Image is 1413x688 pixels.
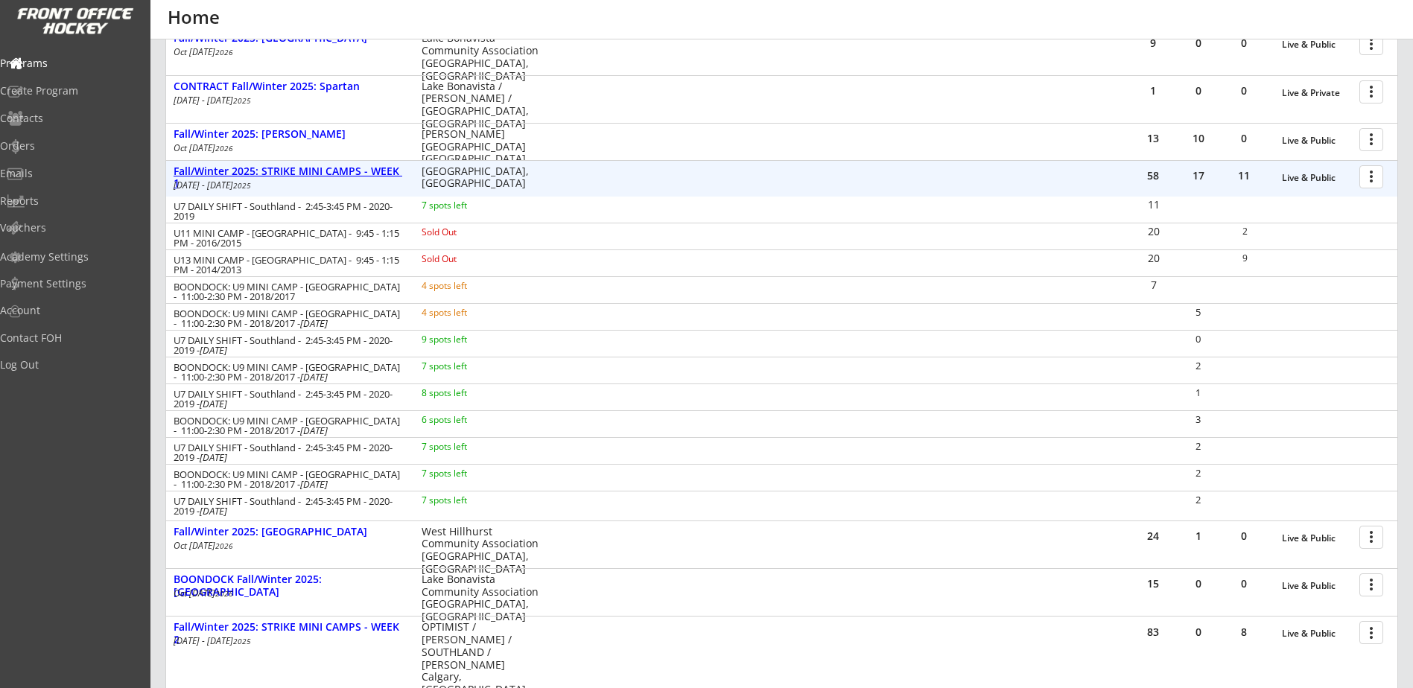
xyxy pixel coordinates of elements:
div: BOONDOCK: U9 MINI CAMP - [GEOGRAPHIC_DATA] - 11:00-2:30 PM - 2018/2017 [174,282,401,302]
div: Oct [DATE] [174,144,401,153]
div: Live & Public [1282,173,1352,183]
div: U7 DAILY SHIFT - Southland - 2:45-3:45 PM - 2020-2019 - [174,443,401,462]
div: Live & Public [1282,628,1352,639]
div: 2 [1223,227,1267,236]
div: U13 MINI CAMP - [GEOGRAPHIC_DATA] - 9:45 - 1:15 PM - 2014/2013 [174,255,401,275]
div: BOONDOCK: U9 MINI CAMP - [GEOGRAPHIC_DATA] - 11:00-2:30 PM - 2018/2017 - [174,363,401,382]
button: more_vert [1359,32,1383,55]
div: Lake Bonavista Community Association [GEOGRAPHIC_DATA], [GEOGRAPHIC_DATA] [422,32,539,82]
button: more_vert [1359,128,1383,151]
button: more_vert [1359,621,1383,644]
div: 9 spots left [422,335,518,344]
em: [DATE] [200,397,227,410]
div: 9 [1223,254,1267,263]
div: [PERSON_NAME][GEOGRAPHIC_DATA] [GEOGRAPHIC_DATA], [GEOGRAPHIC_DATA] [422,128,539,178]
div: 20 [1131,226,1175,237]
em: [DATE] [300,316,328,330]
div: U7 DAILY SHIFT - Southland - 2:45-3:45 PM - 2020-2019 - [174,497,401,516]
div: 0 [1176,334,1220,344]
em: [DATE] [300,424,328,437]
div: 58 [1131,171,1175,181]
em: 2025 [233,95,251,106]
div: 7 spots left [422,469,518,478]
div: [GEOGRAPHIC_DATA], [GEOGRAPHIC_DATA] [422,165,539,191]
em: [DATE] [300,477,328,491]
div: 1 [1176,531,1221,541]
div: Fall/Winter 2025: STRIKE MINI CAMPS - WEEK 1 [174,165,406,191]
div: 0 [1176,38,1221,48]
div: Lake Bonavista Community Association [GEOGRAPHIC_DATA], [GEOGRAPHIC_DATA] [422,573,539,623]
div: 2 [1176,442,1220,451]
div: West Hillhurst Community Association [GEOGRAPHIC_DATA], [GEOGRAPHIC_DATA] [422,526,539,576]
div: 7 spots left [422,496,518,505]
div: Live & Public [1282,39,1352,50]
div: 0 [1222,133,1266,144]
div: CONTRACT Fall/Winter 2025: Spartan [174,80,406,93]
div: U11 MINI CAMP - [GEOGRAPHIC_DATA] - 9:45 - 1:15 PM - 2016/2015 [174,229,401,248]
div: 3 [1176,415,1220,424]
div: [DATE] - [DATE] [174,181,401,190]
em: [DATE] [200,504,227,517]
div: 6 spots left [422,415,518,424]
div: U7 DAILY SHIFT - Southland - 2:45-3:45 PM - 2020-2019 - [174,389,401,409]
div: Live & Public [1282,136,1352,146]
div: Fall/Winter 2025: STRIKE MINI CAMPS - WEEK 2 [174,621,406,646]
div: 2 [1176,495,1220,505]
div: Oct [DATE] [174,48,401,57]
em: [DATE] [200,343,227,357]
div: Oct [DATE] [174,589,401,598]
div: 20 [1131,253,1175,264]
div: Sold Out [422,255,518,264]
div: 83 [1131,627,1175,637]
div: [DATE] - [DATE] [174,96,401,105]
div: 0 [1222,531,1266,541]
em: 2026 [215,47,233,57]
em: 2025 [233,180,251,191]
div: Oct [DATE] [174,541,401,550]
div: 0 [1176,627,1221,637]
div: BOONDOCK: U9 MINI CAMP - [GEOGRAPHIC_DATA] - 11:00-2:30 PM - 2018/2017 - [174,416,401,436]
div: 11 [1222,171,1266,181]
div: U7 DAILY SHIFT - Southland - 2:45-3:45 PM - 2020-2019 [174,202,401,221]
div: 0 [1222,86,1266,96]
em: 2026 [215,541,233,551]
div: 8 [1222,627,1266,637]
div: 7 spots left [422,442,518,451]
em: 2026 [215,143,233,153]
div: Live & Private [1282,88,1352,98]
div: 0 [1176,86,1221,96]
div: 9 [1131,38,1175,48]
div: 0 [1222,38,1266,48]
div: 15 [1131,579,1175,589]
em: 2025 [233,636,251,646]
div: BOONDOCK Fall/Winter 2025: [GEOGRAPHIC_DATA] [174,573,406,599]
em: [DATE] [300,370,328,383]
button: more_vert [1359,165,1383,188]
div: 7 spots left [422,201,518,210]
div: 17 [1176,171,1221,181]
div: Sold Out [422,228,518,237]
div: 0 [1176,579,1221,589]
div: 8 spots left [422,389,518,398]
button: more_vert [1359,526,1383,549]
div: 5 [1176,308,1220,317]
div: Lake Bonavista / [PERSON_NAME] / [GEOGRAPHIC_DATA], [GEOGRAPHIC_DATA] [422,80,539,130]
div: 7 spots left [422,362,518,371]
div: 13 [1131,133,1175,144]
div: U7 DAILY SHIFT - Southland - 2:45-3:45 PM - 2020-2019 - [174,336,401,355]
div: 4 spots left [422,308,518,317]
button: more_vert [1359,573,1383,596]
div: BOONDOCK: U9 MINI CAMP - [GEOGRAPHIC_DATA] - 11:00-2:30 PM - 2018/2017 - [174,470,401,489]
div: 11 [1131,200,1175,210]
div: [DATE] - [DATE] [174,637,401,646]
div: Fall/Winter 2025: [PERSON_NAME] [174,128,406,141]
em: 2026 [215,588,233,599]
div: Live & Public [1282,581,1352,591]
div: 2 [1176,361,1220,371]
div: 1 [1176,388,1220,398]
div: 10 [1176,133,1221,144]
div: BOONDOCK: U9 MINI CAMP - [GEOGRAPHIC_DATA] - 11:00-2:30 PM - 2018/2017 - [174,309,401,328]
div: 2 [1176,468,1220,478]
em: [DATE] [200,450,227,464]
div: 7 [1131,280,1175,290]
